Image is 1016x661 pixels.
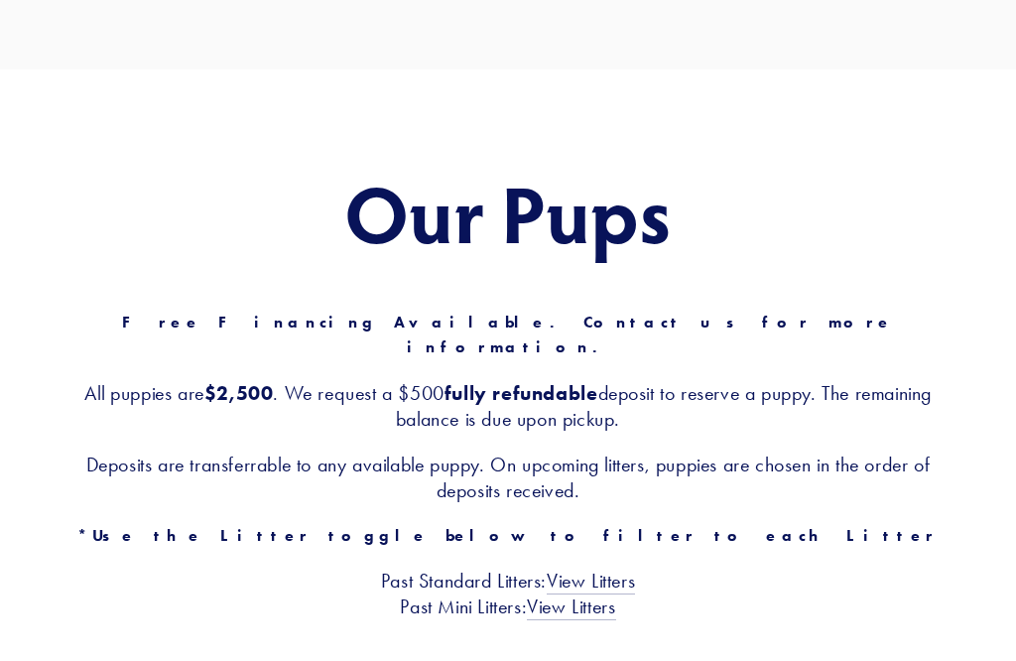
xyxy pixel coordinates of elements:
[444,381,598,405] strong: fully refundable
[547,569,635,595] a: View Litters
[63,452,952,503] h3: Deposits are transferrable to any available puppy. On upcoming litters, puppies are chosen in the...
[63,169,952,256] h1: Our Pups
[122,313,910,357] strong: Free Financing Available. Contact us for more information.
[63,380,952,432] h3: All puppies are . We request a $500 deposit to reserve a puppy. The remaining balance is due upon...
[527,595,615,620] a: View Litters
[204,381,274,405] strong: $2,500
[63,568,952,619] h3: Past Standard Litters: Past Mini Litters:
[77,526,938,545] strong: *Use the Litter toggle below to filter to each Litter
